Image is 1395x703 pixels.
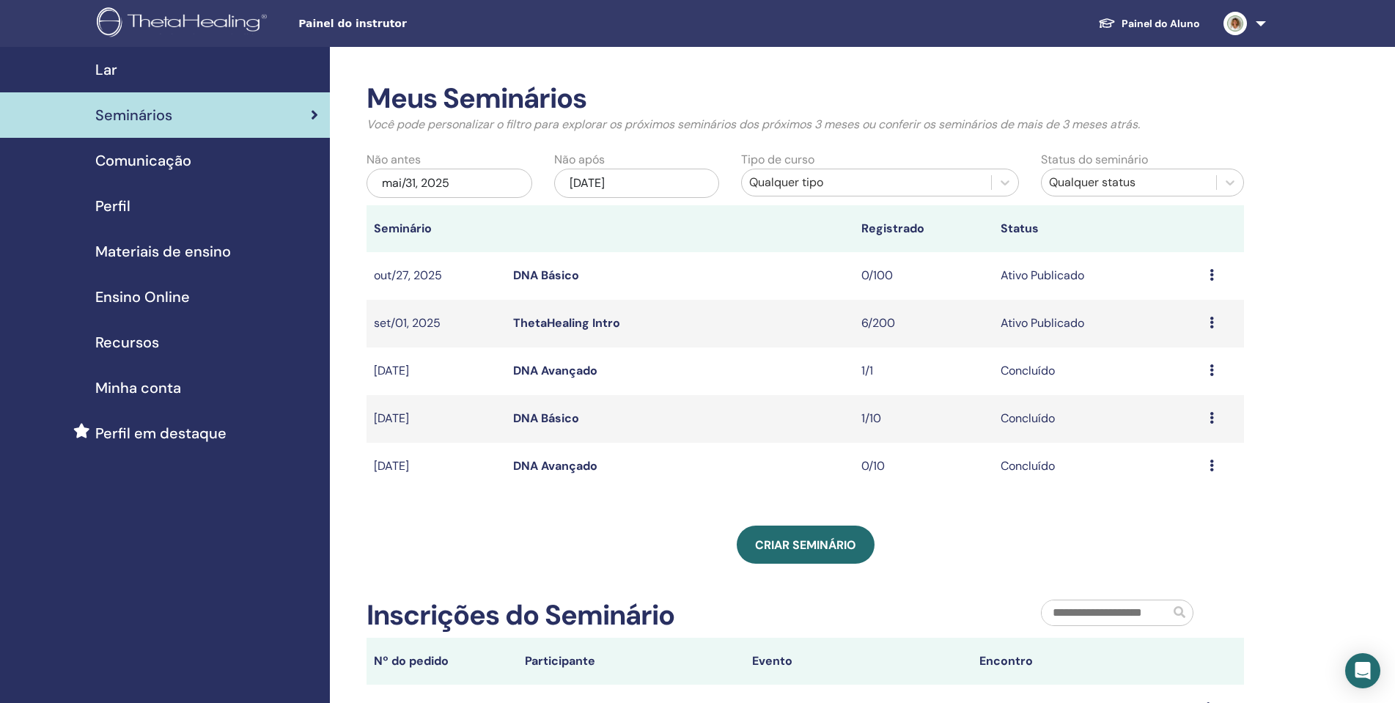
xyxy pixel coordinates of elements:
[854,300,993,347] td: 6/200
[854,252,993,300] td: 0/100
[95,377,181,399] span: Minha conta
[854,205,993,252] th: Registrado
[367,638,518,685] th: Nº do pedido
[513,315,620,331] a: ThetaHealing Intro
[367,205,506,252] th: Seminário
[1345,653,1380,688] div: Open Intercom Messenger
[95,240,231,262] span: Materiais de ensino
[993,347,1202,395] td: Concluído
[854,395,993,443] td: 1/10
[298,16,518,32] span: Painel do instrutor
[755,537,856,553] span: Criar seminário
[745,638,972,685] th: Evento
[95,331,159,353] span: Recursos
[367,116,1244,133] p: Você pode personalizar o filtro para explorar os próximos seminários dos próximos 3 meses ou conf...
[993,395,1202,443] td: Concluído
[97,7,272,40] img: logo.png
[513,458,597,474] a: DNA Avançado
[367,395,506,443] td: [DATE]
[95,422,227,444] span: Perfil em destaque
[1223,12,1247,35] img: default.jpg
[993,300,1202,347] td: Ativo Publicado
[367,347,506,395] td: [DATE]
[513,363,597,378] a: DNA Avançado
[95,59,117,81] span: Lar
[95,104,172,126] span: Seminários
[1041,151,1148,169] label: Status do seminário
[367,82,1244,116] h2: Meus Seminários
[367,599,674,633] h2: Inscrições do Seminário
[554,169,720,198] div: [DATE]
[554,151,605,169] label: Não após
[749,174,984,191] div: Qualquer tipo
[1086,10,1212,37] a: Painel do Aluno
[367,252,506,300] td: out/27, 2025
[367,151,421,169] label: Não antes
[367,443,506,490] td: [DATE]
[367,300,506,347] td: set/01, 2025
[993,443,1202,490] td: Concluído
[513,268,579,283] a: DNA Básico
[854,347,993,395] td: 1/1
[95,150,191,172] span: Comunicação
[993,205,1202,252] th: Status
[737,526,875,564] a: Criar seminário
[513,411,579,426] a: DNA Básico
[854,443,993,490] td: 0/10
[95,195,130,217] span: Perfil
[993,252,1202,300] td: Ativo Publicado
[518,638,745,685] th: Participante
[367,169,532,198] div: mai/31, 2025
[95,286,190,308] span: Ensino Online
[1098,17,1116,29] img: graduation-cap-white.svg
[972,638,1199,685] th: Encontro
[1049,174,1209,191] div: Qualquer status
[741,151,814,169] label: Tipo de curso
